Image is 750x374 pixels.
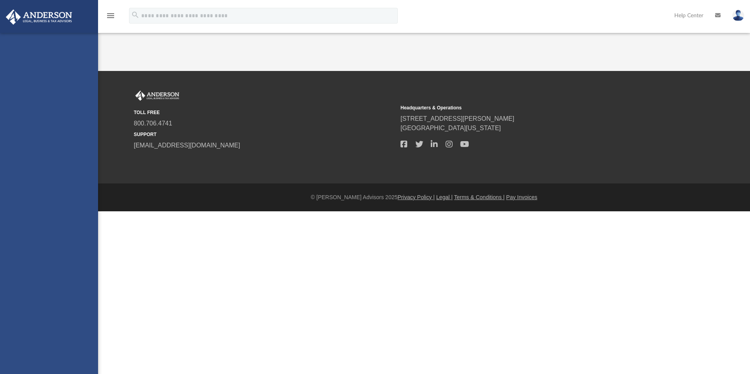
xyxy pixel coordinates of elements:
a: Legal | [436,194,453,200]
a: Terms & Conditions | [454,194,505,200]
a: Privacy Policy | [398,194,435,200]
a: [STREET_ADDRESS][PERSON_NAME] [400,115,514,122]
a: 800.706.4741 [134,120,172,127]
a: menu [106,15,115,20]
img: Anderson Advisors Platinum Portal [4,9,75,25]
img: Anderson Advisors Platinum Portal [134,91,181,101]
small: SUPPORT [134,131,395,138]
small: TOLL FREE [134,109,395,116]
div: © [PERSON_NAME] Advisors 2025 [98,193,750,202]
a: Pay Invoices [506,194,537,200]
a: [GEOGRAPHIC_DATA][US_STATE] [400,125,501,131]
img: User Pic [732,10,744,21]
small: Headquarters & Operations [400,104,662,111]
a: [EMAIL_ADDRESS][DOMAIN_NAME] [134,142,240,149]
i: menu [106,11,115,20]
i: search [131,11,140,19]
